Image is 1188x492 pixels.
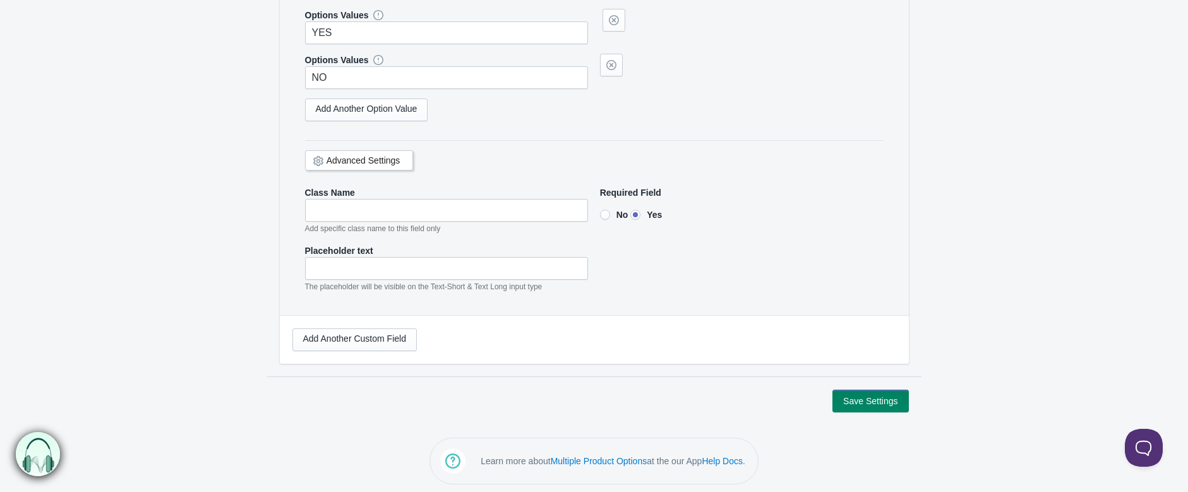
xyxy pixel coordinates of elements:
[305,99,428,121] a: Add Another Option Value
[1125,429,1163,467] iframe: Toggle Customer Support
[630,210,640,220] input: Yes
[305,224,441,233] em: Add specific class name to this field only
[832,390,908,412] button: Save Settings
[600,186,661,199] label: Required Field
[702,456,743,466] a: Help Docs
[305,186,355,199] label: Class Name
[292,328,417,351] a: Add Another Custom Field
[305,282,543,291] em: The placeholder will be visible on the Text-Short & Text Long input type
[551,456,647,466] a: Multiple Product Options
[600,210,610,220] input: No
[481,455,745,467] p: Learn more about at the our App .
[600,208,628,221] label: No
[14,432,59,477] img: bxm.png
[305,9,369,21] label: Options Values
[327,155,400,165] a: Advanced Settings
[305,244,373,257] label: Placeholder text
[305,54,369,66] label: Options Values
[630,208,662,221] label: Yes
